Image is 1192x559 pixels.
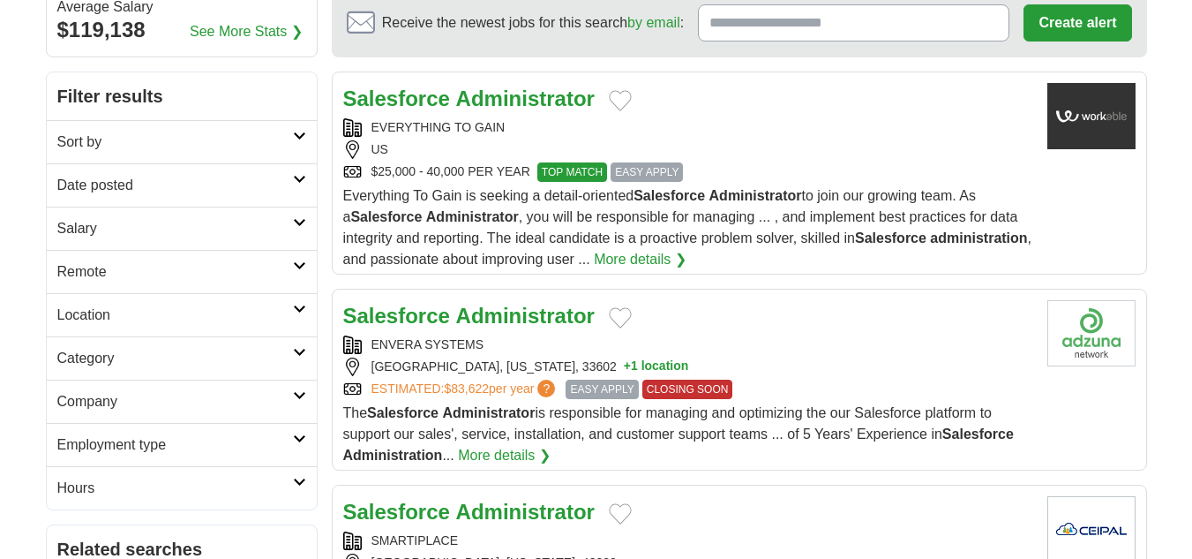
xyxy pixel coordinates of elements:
[57,132,293,153] h2: Sort by
[855,230,926,246] strong: Salesforce
[190,21,303,42] a: See More Stats ❯
[47,207,317,250] a: Salary
[47,120,317,163] a: Sort by
[47,423,317,466] a: Employment type
[642,380,733,399] span: CLOSING SOON
[609,307,632,329] button: Add to favorite jobs
[343,358,1033,376] div: [GEOGRAPHIC_DATA], [US_STATE], 33602
[343,140,1033,159] div: US
[456,87,595,110] strong: Administrator
[57,261,293,283] h2: Remote
[47,380,317,423] a: Company
[57,14,306,46] div: $119,138
[1023,4,1131,42] button: Create alert
[57,305,293,326] h2: Location
[343,500,450,524] strong: Salesforce
[47,163,317,207] a: Date posted
[57,175,293,196] h2: Date posted
[343,162,1033,182] div: $25,000 - 40,000 PER YEAR
[47,336,317,380] a: Category
[47,72,317,120] h2: Filter results
[426,209,519,224] strong: Administrator
[633,188,705,203] strong: Salesforce
[624,358,631,376] span: +
[343,532,1033,550] div: SMARTIPLACE
[382,12,684,34] span: Receive the newest jobs for this search :
[343,448,443,463] strong: Administration
[456,500,595,524] strong: Administrator
[566,380,638,399] span: EASY APPLY
[57,218,293,239] h2: Salary
[444,381,489,396] span: $83,622
[611,162,683,182] span: EASY APPLY
[456,304,595,328] strong: Administrator
[594,249,686,270] a: More details ❯
[709,188,802,203] strong: Administrator
[57,391,293,412] h2: Company
[371,380,559,399] a: ESTIMATED:$83,622per year?
[609,90,632,111] button: Add to favorite jobs
[47,250,317,293] a: Remote
[343,118,1033,137] div: EVERYTHING TO GAIN
[57,348,293,369] h2: Category
[57,478,293,499] h2: Hours
[343,304,450,328] strong: Salesforce
[537,380,555,397] span: ?
[930,230,1027,246] strong: administration
[942,427,1014,442] strong: Salesforce
[1047,83,1136,149] img: Company logo
[350,209,422,224] strong: Salesforce
[47,293,317,336] a: Location
[343,500,595,524] a: Salesforce Administrator
[57,434,293,456] h2: Employment type
[343,87,450,110] strong: Salesforce
[609,503,632,525] button: Add to favorite jobs
[343,336,1033,354] div: ENVERA SYSTEMS
[627,15,680,30] a: by email
[1047,300,1136,366] img: Company logo
[367,405,439,420] strong: Salesforce
[624,358,689,376] button: +1 location
[537,162,607,182] span: TOP MATCH
[343,188,1032,267] span: Everything To Gain is seeking a detail-oriented to join our growing team. As a , you will be resp...
[47,466,317,510] a: Hours
[343,87,595,110] a: Salesforce Administrator
[343,405,1014,463] span: The is responsible for managing and optimizing the our Salesforce platform to support our sales',...
[458,445,551,466] a: More details ❯
[442,405,535,420] strong: Administrator
[343,304,595,328] a: Salesforce Administrator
